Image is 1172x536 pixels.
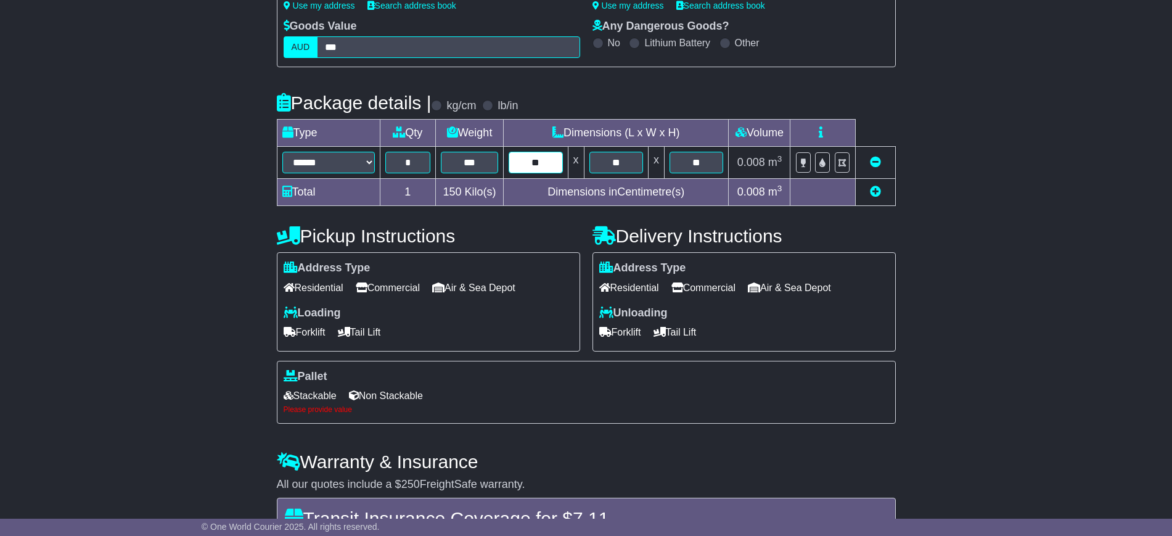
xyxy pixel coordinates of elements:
span: m [768,156,782,168]
span: m [768,186,782,198]
label: No [608,37,620,49]
h4: Pickup Instructions [277,226,580,246]
h4: Transit Insurance Coverage for $ [285,508,888,529]
label: Any Dangerous Goods? [592,20,729,33]
span: Tail Lift [338,323,381,342]
td: 1 [380,179,436,206]
span: Air & Sea Depot [748,278,831,297]
span: 0.008 [737,156,765,168]
a: Add new item [870,186,881,198]
td: Weight [436,120,504,147]
td: Volume [729,120,790,147]
td: Dimensions (L x W x H) [504,120,729,147]
label: Lithium Battery [644,37,710,49]
label: Pallet [284,370,327,384]
span: Tail Lift [654,323,697,342]
span: 250 [401,478,420,490]
td: x [648,147,664,179]
label: Goods Value [284,20,357,33]
span: Residential [284,278,343,297]
label: Other [735,37,760,49]
a: Remove this item [870,156,881,168]
h4: Delivery Instructions [592,226,896,246]
label: Address Type [284,262,371,275]
a: Use my address [284,1,355,10]
td: Total [277,179,380,206]
span: © One World Courier 2025. All rights reserved. [202,522,380,532]
span: Forklift [599,323,641,342]
label: Loading [284,307,341,320]
h4: Warranty & Insurance [277,451,896,472]
span: Stackable [284,386,337,405]
label: AUD [284,36,318,58]
td: Qty [380,120,436,147]
td: Type [277,120,380,147]
label: kg/cm [446,99,476,113]
span: 150 [443,186,462,198]
span: Residential [599,278,659,297]
span: 7.11 [573,508,609,529]
span: Air & Sea Depot [432,278,515,297]
sup: 3 [777,154,782,163]
a: Search address book [676,1,765,10]
a: Use my address [592,1,664,10]
td: Dimensions in Centimetre(s) [504,179,729,206]
span: 0.008 [737,186,765,198]
a: Search address book [367,1,456,10]
label: lb/in [498,99,518,113]
td: Kilo(s) [436,179,504,206]
span: Forklift [284,323,326,342]
label: Unloading [599,307,668,320]
label: Address Type [599,262,686,275]
h4: Package details | [277,93,432,113]
span: Commercial [356,278,420,297]
div: Please provide value [284,405,889,414]
span: Commercial [671,278,736,297]
span: Non Stackable [349,386,423,405]
sup: 3 [777,184,782,193]
div: All our quotes include a $ FreightSafe warranty. [277,478,896,492]
td: x [568,147,584,179]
